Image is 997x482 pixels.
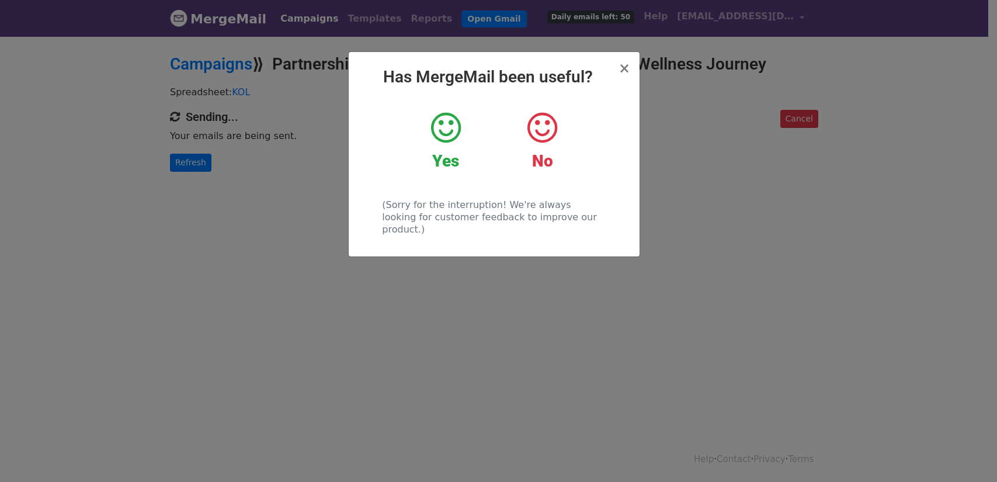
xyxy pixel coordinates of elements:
[619,61,630,75] button: Close
[532,151,553,171] strong: No
[407,110,485,171] a: Yes
[503,110,582,171] a: No
[432,151,459,171] strong: Yes
[382,199,606,235] p: (Sorry for the interruption! We're always looking for customer feedback to improve our product.)
[358,67,630,87] h2: Has MergeMail been useful?
[619,60,630,77] span: ×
